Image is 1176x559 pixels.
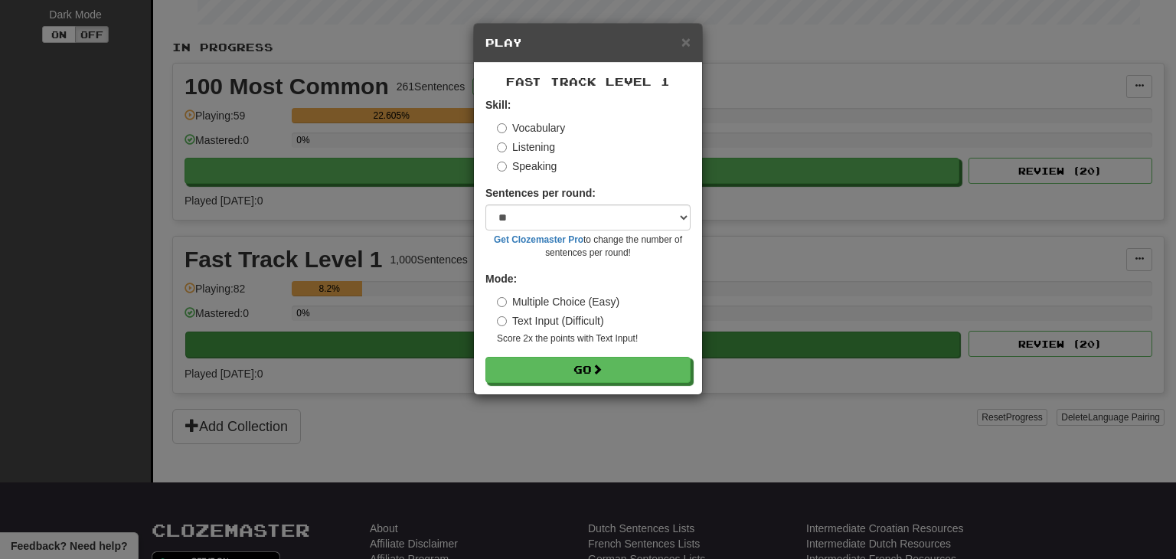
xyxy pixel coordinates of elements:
strong: Skill: [485,99,511,111]
small: to change the number of sentences per round! [485,234,691,260]
input: Vocabulary [497,123,507,133]
strong: Mode: [485,273,517,285]
label: Multiple Choice (Easy) [497,294,619,309]
h5: Play [485,35,691,51]
label: Text Input (Difficult) [497,313,604,329]
label: Vocabulary [497,120,565,136]
label: Listening [497,139,555,155]
button: Close [681,34,691,50]
span: × [681,33,691,51]
input: Text Input (Difficult) [497,316,507,326]
small: Score 2x the points with Text Input ! [497,332,691,345]
label: Speaking [497,159,557,174]
input: Multiple Choice (Easy) [497,297,507,307]
input: Speaking [497,162,507,172]
button: Go [485,357,691,383]
label: Sentences per round: [485,185,596,201]
a: Get Clozemaster Pro [494,234,583,245]
input: Listening [497,142,507,152]
span: Fast Track Level 1 [506,75,670,88]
